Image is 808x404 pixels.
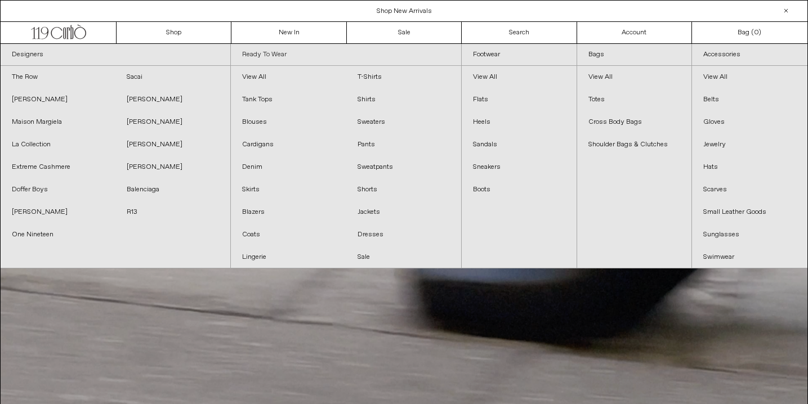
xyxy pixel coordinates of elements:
a: Designers [1,44,230,66]
a: [PERSON_NAME] [115,156,230,178]
a: Pants [346,133,461,156]
a: Sweatpants [346,156,461,178]
a: Balenciaga [115,178,230,201]
a: Shirts [346,88,461,111]
a: Blouses [231,111,346,133]
a: Sale [346,246,461,268]
a: Sunglasses [692,223,807,246]
a: Account [577,22,692,43]
a: Boots [462,178,577,201]
a: One Nineteen [1,223,115,246]
a: View All [231,66,346,88]
a: Tank Tops [231,88,346,111]
a: Cross Body Bags [577,111,692,133]
a: T-Shirts [346,66,461,88]
a: Hats [692,156,807,178]
a: Swimwear [692,246,807,268]
a: Sneakers [462,156,577,178]
a: Jackets [346,201,461,223]
a: Heels [462,111,577,133]
a: Shorts [346,178,461,201]
a: The Row [1,66,115,88]
a: Bag () [692,22,807,43]
a: Bags [577,44,692,66]
a: [PERSON_NAME] [1,201,115,223]
a: Lingerie [231,246,346,268]
a: La Collection [1,133,115,156]
a: Doffer Boys [1,178,115,201]
a: Shop [117,22,231,43]
a: Scarves [692,178,807,201]
a: Maison Margiela [1,111,115,133]
span: ) [754,28,761,38]
a: Blazers [231,201,346,223]
a: Shop New Arrivals [377,7,432,16]
a: Cardigans [231,133,346,156]
a: Sweaters [346,111,461,133]
a: Ready To Wear [231,44,461,66]
a: Sandals [462,133,577,156]
a: Dresses [346,223,461,246]
a: View All [577,66,692,88]
a: Accessories [692,44,807,66]
a: Belts [692,88,807,111]
a: Flats [462,88,577,111]
a: [PERSON_NAME] [115,133,230,156]
a: [PERSON_NAME] [115,88,230,111]
a: Search [462,22,577,43]
a: Denim [231,156,346,178]
a: R13 [115,201,230,223]
a: [PERSON_NAME] [1,88,115,111]
a: View All [462,66,577,88]
a: Extreme Cashmere [1,156,115,178]
a: Sacai [115,66,230,88]
a: New In [231,22,346,43]
a: Sale [347,22,462,43]
a: Shoulder Bags & Clutches [577,133,692,156]
span: 0 [754,28,758,37]
a: Jewelry [692,133,807,156]
a: Small Leather Goods [692,201,807,223]
a: Gloves [692,111,807,133]
a: Coats [231,223,346,246]
a: View All [692,66,807,88]
a: Totes [577,88,692,111]
a: Footwear [462,44,577,66]
a: Skirts [231,178,346,201]
a: [PERSON_NAME] [115,111,230,133]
